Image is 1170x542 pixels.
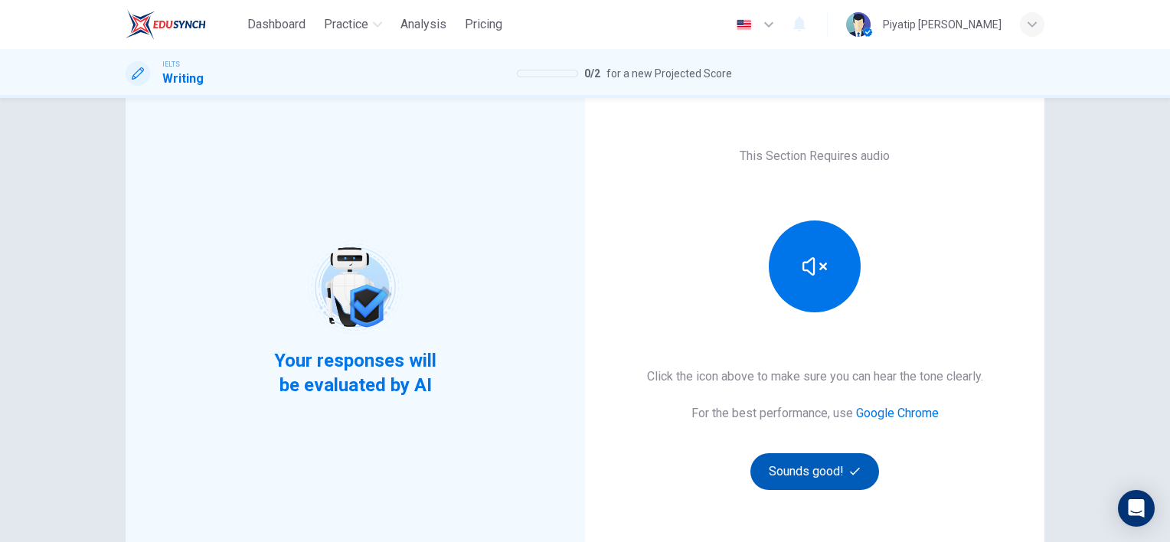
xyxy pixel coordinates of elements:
button: Practice [318,11,388,38]
img: robot icon [306,239,404,336]
span: Your responses will be evaluated by AI [263,348,449,397]
h6: This Section Requires audio [740,147,890,165]
span: Practice [324,15,368,34]
h6: Click the icon above to make sure you can hear the tone clearly. [647,367,983,386]
img: en [734,19,753,31]
span: IELTS [162,59,180,70]
button: Pricing [459,11,508,38]
h1: Writing [162,70,204,88]
a: EduSynch logo [126,9,241,40]
a: Google Chrome [856,406,939,420]
button: Sounds good! [750,453,879,490]
button: Dashboard [241,11,312,38]
img: Profile picture [846,12,871,37]
button: Analysis [394,11,453,38]
span: for a new Projected Score [606,64,732,83]
span: Analysis [400,15,446,34]
span: Pricing [465,15,502,34]
div: Piyatip [PERSON_NAME] [883,15,1002,34]
div: Open Intercom Messenger [1118,490,1155,527]
span: 0 / 2 [584,64,600,83]
img: EduSynch logo [126,9,206,40]
h6: For the best performance, use [691,404,939,423]
span: Dashboard [247,15,306,34]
